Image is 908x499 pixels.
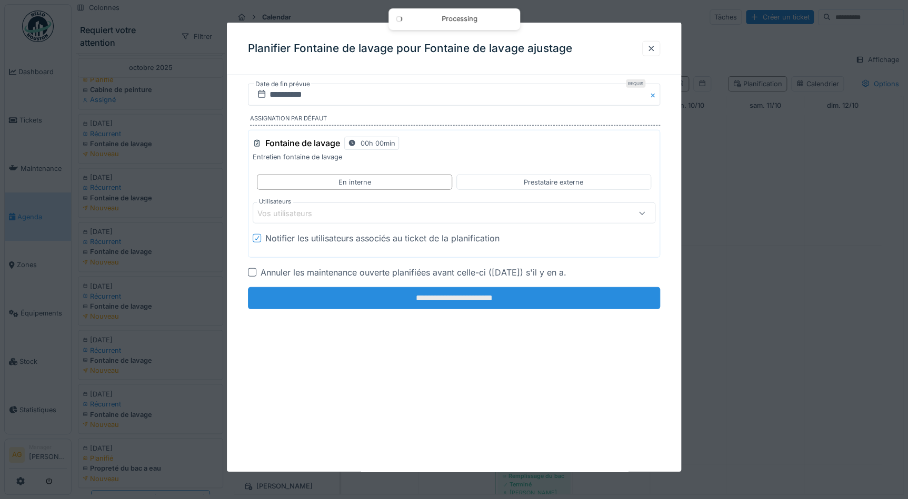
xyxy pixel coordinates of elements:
h3: Fontaine de lavage [265,138,340,148]
div: Requis [626,79,645,88]
label: Date de fin prévue [254,78,311,90]
h3: Planifier Fontaine de lavage pour Fontaine de lavage ajustage [248,42,572,55]
div: Annuler les maintenance ouverte planifiées avant celle-ci ([DATE]) s'il y en a. [261,266,566,279]
div: 00h 00min [361,138,395,148]
label: Utilisateurs [257,197,293,206]
div: Notifier les utilisateurs associés au ticket de la planification [265,232,500,245]
div: Prestataire externe [524,177,583,187]
p: Entretien fontaine de lavage [253,152,655,162]
button: Close [648,84,660,106]
div: Vos utilisateurs [257,207,327,219]
div: Processing [410,15,510,24]
label: Assignation par défaut [250,114,660,126]
div: En interne [338,177,371,187]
